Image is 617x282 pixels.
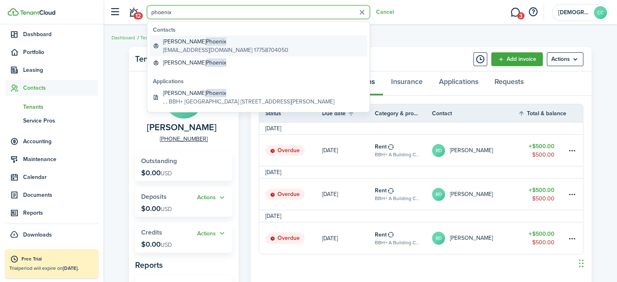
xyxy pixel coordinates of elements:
button: Timeline [473,52,487,66]
span: Phoenix [206,37,226,46]
table-amount-description: $500.00 [532,238,555,247]
table-subtitle: BBH+ A Building Congregate, Unit A Resident 2 [375,151,420,158]
status: Overdue [265,145,305,156]
th: Contact [432,109,518,118]
a: RD[PERSON_NAME] [432,222,518,254]
b: [DATE]. [63,265,79,272]
table-info-title: Rent [375,230,387,239]
span: 12 [133,12,143,19]
span: Reports [23,209,98,217]
span: Catholic Charities of Northern Nevada [558,10,591,15]
span: Phoenix [206,89,226,97]
th: Sort [518,108,567,118]
global-search-list-title: Contacts [153,26,367,34]
table-amount-title: $500.00 [529,186,555,194]
td: [DATE] [259,124,287,133]
iframe: Chat Widget [576,243,617,282]
a: Add invoice [491,52,543,66]
table-profile-info-text: [PERSON_NAME] [450,147,493,154]
global-search-list-title: Applications [153,77,367,86]
th: Status [259,109,322,118]
span: Calendar [23,173,98,181]
p: $0.00 [141,169,172,177]
span: Outstanding [141,156,177,166]
span: Leasing [23,66,98,74]
a: [DATE] [322,222,375,254]
span: Ryan Doud [147,123,217,133]
button: Cancel [376,9,394,15]
a: Dashboard [5,26,98,42]
a: Overdue [259,179,322,210]
span: Maintenance [23,155,98,164]
avatar-text: RD [432,188,445,201]
a: RentBBH+ A Building Congregate, Unit A Resident 2 [375,222,432,254]
button: Open menu [197,229,226,238]
table-amount-title: $500.00 [529,142,555,151]
a: RD[PERSON_NAME] [432,135,518,166]
a: Applications [431,71,486,96]
a: $500.00$500.00 [518,135,567,166]
img: TenantCloud [20,10,55,15]
a: [DATE] [322,179,375,210]
a: Overdue [259,222,322,254]
avatar-text: RD [432,232,445,245]
a: RD[PERSON_NAME] [432,179,518,210]
a: Insurance [383,71,431,96]
table-subtitle: BBH+ A Building Congregate, Unit A Resident 2 [375,195,420,202]
table-profile-info-text: [PERSON_NAME] [450,235,493,241]
a: [PERSON_NAME]Phoenix, , BBH+ [GEOGRAPHIC_DATA] [STREET_ADDRESS][PERSON_NAME] [150,87,367,108]
th: Sort [322,108,375,118]
panel-main-subtitle: Reports [135,259,232,271]
img: TenantCloud [8,8,19,16]
status: Overdue [265,189,305,200]
th: Category & property [375,109,432,118]
a: Service Pros [5,114,98,127]
button: Open resource center [526,5,540,19]
a: $500.00$500.00 [518,222,567,254]
span: Deposits [141,192,167,201]
td: [DATE] [259,168,287,177]
table-amount-description: $500.00 [532,151,555,159]
button: Open sidebar [107,4,123,20]
table-profile-info-text: [PERSON_NAME] [450,191,493,198]
global-search-item-title: [PERSON_NAME] [163,37,288,46]
input: Search for anything... [147,5,370,19]
p: $0.00 [141,205,172,213]
button: Actions [197,229,226,238]
a: Messaging [507,2,523,23]
a: [PHONE_NUMBER] [160,135,208,143]
span: period will expire on [18,265,79,272]
a: Tenants [140,34,158,41]
widget-stats-action: Actions [197,193,226,202]
span: Contacts [23,84,98,92]
div: Free Trial [21,255,94,263]
table-amount-title: $500.00 [529,230,555,238]
global-search-item-title: [PERSON_NAME] [163,89,334,97]
a: RentBBH+ A Building Congregate, Unit A Resident 2 [375,179,432,210]
p: [DATE] [322,234,338,243]
a: Reports [5,205,98,221]
p: $0.00 [141,240,172,248]
a: RentBBH+ A Building Congregate, Unit A Resident 2 [375,135,432,166]
global-search-item-title: [PERSON_NAME] [163,58,226,67]
span: Documents [23,191,98,199]
menu-btn: Actions [547,52,583,66]
a: [PERSON_NAME]Phoenix[EMAIL_ADDRESS][DOMAIN_NAME] 17758704050 [150,35,367,56]
a: Dashboard [112,34,135,41]
a: Overdue [259,135,322,166]
button: Open menu [197,193,226,202]
panel-main-title: Tenant [135,54,216,64]
avatar-text: RD [432,144,445,157]
span: Accounting [23,137,98,146]
span: Credits [141,228,162,237]
span: USD [161,241,172,249]
a: Free TrialTrialperiod will expire on[DATE]. [5,249,98,278]
a: [DATE] [322,135,375,166]
a: Tenants [5,100,98,114]
div: Drag [579,251,584,276]
global-search-item-description: , , BBH+ [GEOGRAPHIC_DATA] [STREET_ADDRESS][PERSON_NAME] [163,97,334,106]
table-info-title: Rent [375,186,387,195]
td: [DATE] [259,212,287,220]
